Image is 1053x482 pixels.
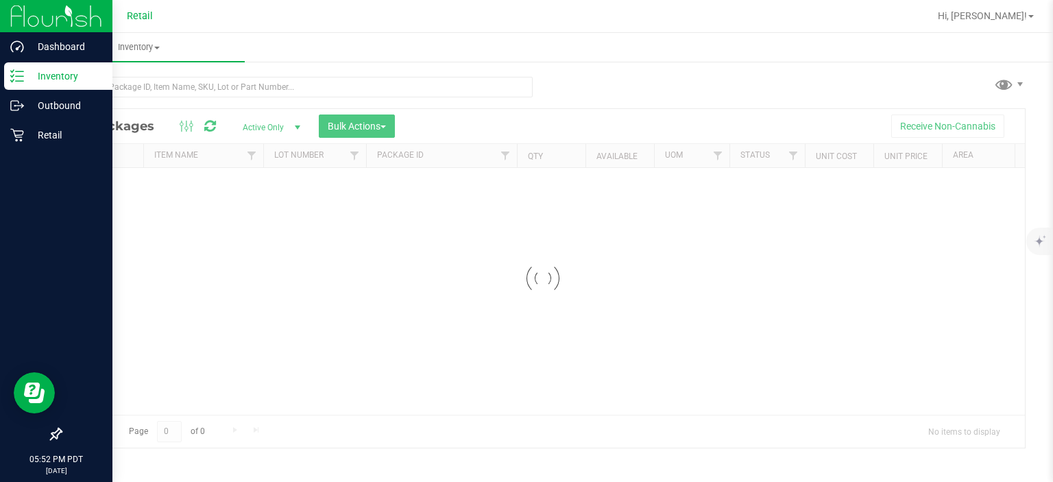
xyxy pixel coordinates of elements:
[60,77,533,97] input: Search Package ID, Item Name, SKU, Lot or Part Number...
[33,41,245,53] span: Inventory
[24,97,106,114] p: Outbound
[6,453,106,466] p: 05:52 PM PDT
[14,372,55,413] iframe: Resource center
[24,127,106,143] p: Retail
[24,68,106,84] p: Inventory
[6,466,106,476] p: [DATE]
[127,10,153,22] span: Retail
[10,99,24,112] inline-svg: Outbound
[33,33,245,62] a: Inventory
[10,128,24,142] inline-svg: Retail
[10,69,24,83] inline-svg: Inventory
[24,38,106,55] p: Dashboard
[10,40,24,53] inline-svg: Dashboard
[938,10,1027,21] span: Hi, [PERSON_NAME]!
